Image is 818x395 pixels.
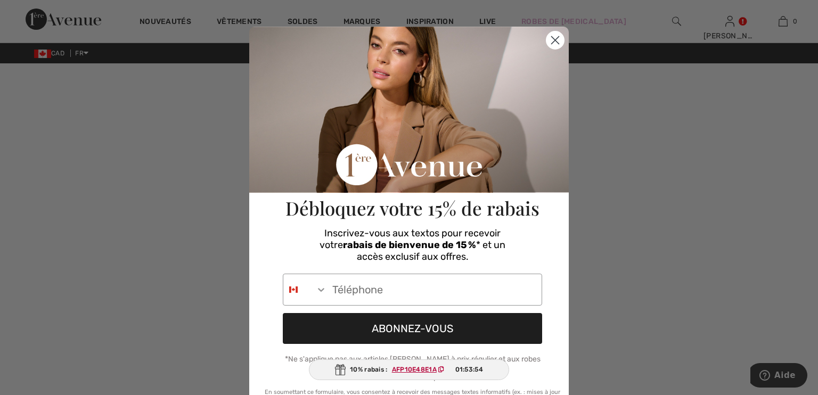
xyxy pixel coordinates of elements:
button: ABONNEZ-VOUS [283,313,542,344]
img: Gift.svg [335,364,346,375]
div: 10% rabais : [309,359,509,380]
span: Aide [24,7,45,17]
button: Search Countries [283,274,327,305]
span: Débloquez votre 15% de rabais [285,195,539,220]
button: Close dialog [546,31,565,50]
img: Canada [289,285,298,294]
span: Inscrivez-vous aux textos pour recevoir votre * et un accès exclusif aux offres. [320,227,505,262]
span: rabais de bienvenue de 15 % [343,239,476,251]
span: 01:53:54 [455,365,483,374]
ins: AFP10E48E1A [392,366,437,373]
input: Téléphone [327,274,542,305]
span: *Ne s'applique pas aux articles [PERSON_NAME] à prix régulier et aux robes de [MEDICAL_DATA] [285,355,541,373]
